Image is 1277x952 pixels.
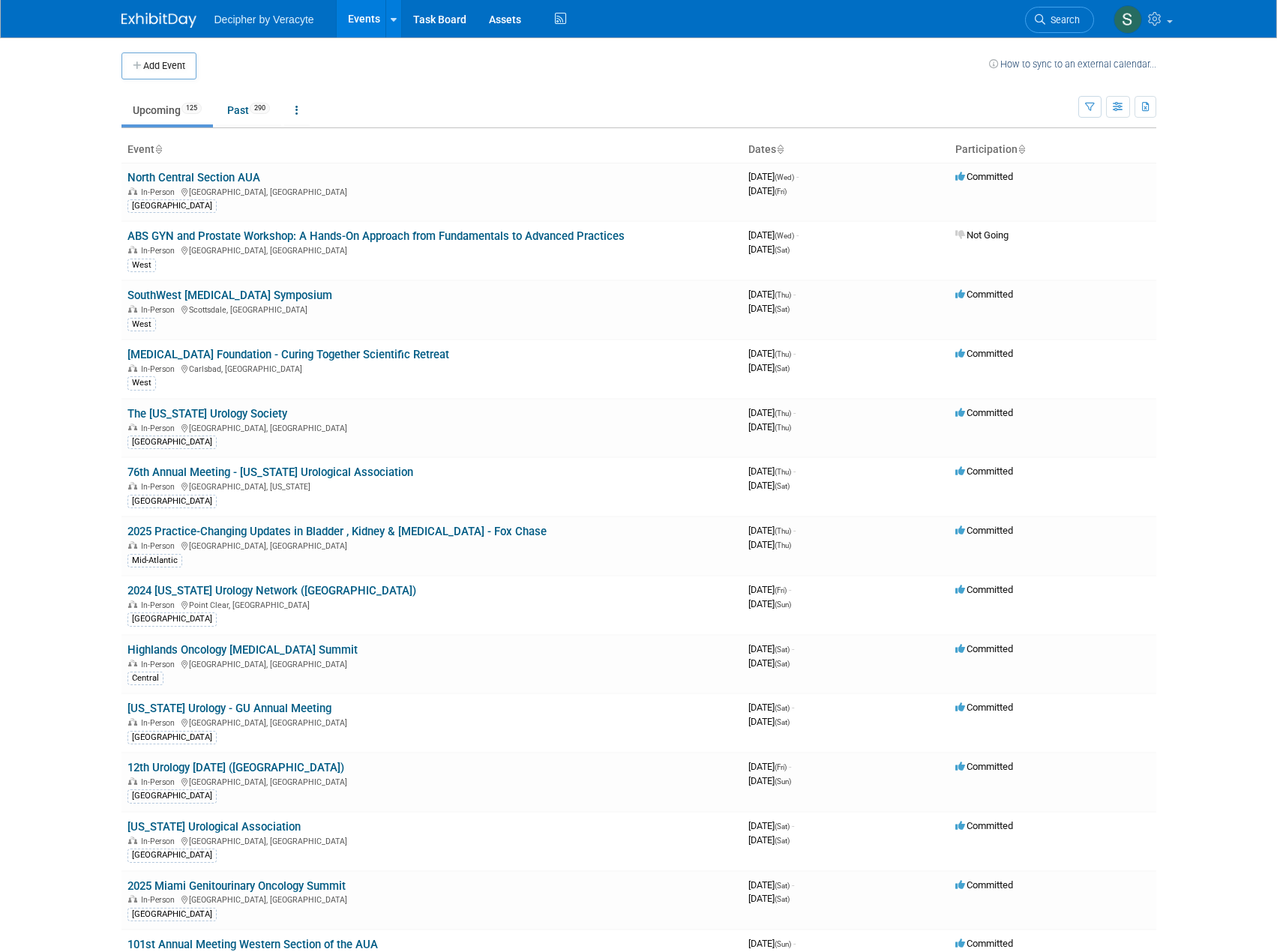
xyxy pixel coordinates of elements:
[775,527,791,535] span: (Thu)
[775,173,794,181] span: (Wed)
[127,893,736,905] div: [GEOGRAPHIC_DATA], [GEOGRAPHIC_DATA]
[776,143,784,155] a: Sort by Start Date
[128,660,137,667] img: In-Person Event
[127,716,736,728] div: [GEOGRAPHIC_DATA], [GEOGRAPHIC_DATA]
[748,938,796,949] span: [DATE]
[789,584,791,595] span: -
[775,187,787,196] span: (Fri)
[141,364,179,374] span: In-Person
[775,424,791,432] span: (Thu)
[141,305,179,315] span: In-Person
[775,837,790,845] span: (Sat)
[793,525,796,536] span: -
[127,362,736,374] div: Carlsbad, [GEOGRAPHIC_DATA]
[250,103,270,114] span: 290
[121,13,196,28] img: ExhibitDay
[775,586,787,594] span: (Fri)
[127,849,217,862] div: [GEOGRAPHIC_DATA]
[748,657,790,669] span: [DATE]
[955,289,1013,300] span: Committed
[748,716,790,727] span: [DATE]
[127,199,217,213] div: [GEOGRAPHIC_DATA]
[748,466,796,477] span: [DATE]
[793,407,796,418] span: -
[748,303,790,314] span: [DATE]
[127,436,217,449] div: [GEOGRAPHIC_DATA]
[128,600,137,608] img: In-Person Event
[127,657,736,669] div: [GEOGRAPHIC_DATA], [GEOGRAPHIC_DATA]
[128,364,137,372] img: In-Person Event
[955,702,1013,713] span: Committed
[775,482,790,490] span: (Sat)
[128,424,137,431] img: In-Person Event
[748,421,791,433] span: [DATE]
[127,495,217,508] div: [GEOGRAPHIC_DATA]
[141,660,179,669] span: In-Person
[748,348,796,359] span: [DATE]
[127,834,736,846] div: [GEOGRAPHIC_DATA], [GEOGRAPHIC_DATA]
[793,348,796,359] span: -
[748,407,796,418] span: [DATE]
[955,407,1013,418] span: Committed
[127,731,217,744] div: [GEOGRAPHIC_DATA]
[141,600,179,610] span: In-Person
[127,584,416,597] a: 2024 [US_STATE] Urology Network ([GEOGRAPHIC_DATA])
[955,229,1009,241] span: Not Going
[748,480,790,491] span: [DATE]
[127,466,413,479] a: 76th Annual Meeting - [US_STATE] Urological Association
[127,908,217,921] div: [GEOGRAPHIC_DATA]
[748,643,794,654] span: [DATE]
[141,837,179,846] span: In-Person
[796,171,799,182] span: -
[949,137,1156,163] th: Participation
[127,407,287,421] a: The [US_STATE] Urology Society
[775,895,790,903] span: (Sat)
[127,421,736,433] div: [GEOGRAPHIC_DATA], [GEOGRAPHIC_DATA]
[748,820,794,831] span: [DATE]
[121,137,742,163] th: Event
[775,409,791,418] span: (Thu)
[141,541,179,551] span: In-Person
[955,820,1013,831] span: Committed
[121,96,213,124] a: Upcoming125
[127,879,346,893] a: 2025 Miami Genitourinary Oncology Summit
[127,525,547,538] a: 2025 Practice-Changing Updates in Bladder , Kidney & [MEDICAL_DATA] - Fox Chase
[748,775,791,786] span: [DATE]
[214,13,314,25] span: Decipher by Veracyte
[216,96,281,124] a: Past290
[127,480,736,492] div: [GEOGRAPHIC_DATA], [US_STATE]
[128,482,137,489] img: In-Person Event
[748,598,791,609] span: [DATE]
[1045,14,1080,25] span: Search
[141,895,179,905] span: In-Person
[141,718,179,728] span: In-Person
[128,718,137,726] img: In-Person Event
[989,58,1156,70] a: How to sync to an external calendar...
[748,171,799,182] span: [DATE]
[793,938,796,949] span: -
[127,672,163,685] div: Central
[141,187,179,197] span: In-Person
[775,777,791,786] span: (Sun)
[127,612,217,626] div: [GEOGRAPHIC_DATA]
[955,171,1013,182] span: Committed
[748,229,799,241] span: [DATE]
[127,598,736,610] div: Point Clear, [GEOGRAPHIC_DATA]
[181,103,202,114] span: 125
[789,761,791,772] span: -
[127,554,182,567] div: Mid-Atlantic
[128,541,137,549] img: In-Person Event
[128,895,137,903] img: In-Person Event
[748,244,790,255] span: [DATE]
[955,466,1013,477] span: Committed
[127,171,260,184] a: North Central Section AUA
[141,777,179,787] span: In-Person
[796,229,799,241] span: -
[775,350,791,358] span: (Thu)
[792,879,794,891] span: -
[775,660,790,668] span: (Sat)
[793,289,796,300] span: -
[127,303,736,315] div: Scottsdale, [GEOGRAPHIC_DATA]
[127,259,156,272] div: West
[127,702,331,715] a: [US_STATE] Urology - GU Annual Meeting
